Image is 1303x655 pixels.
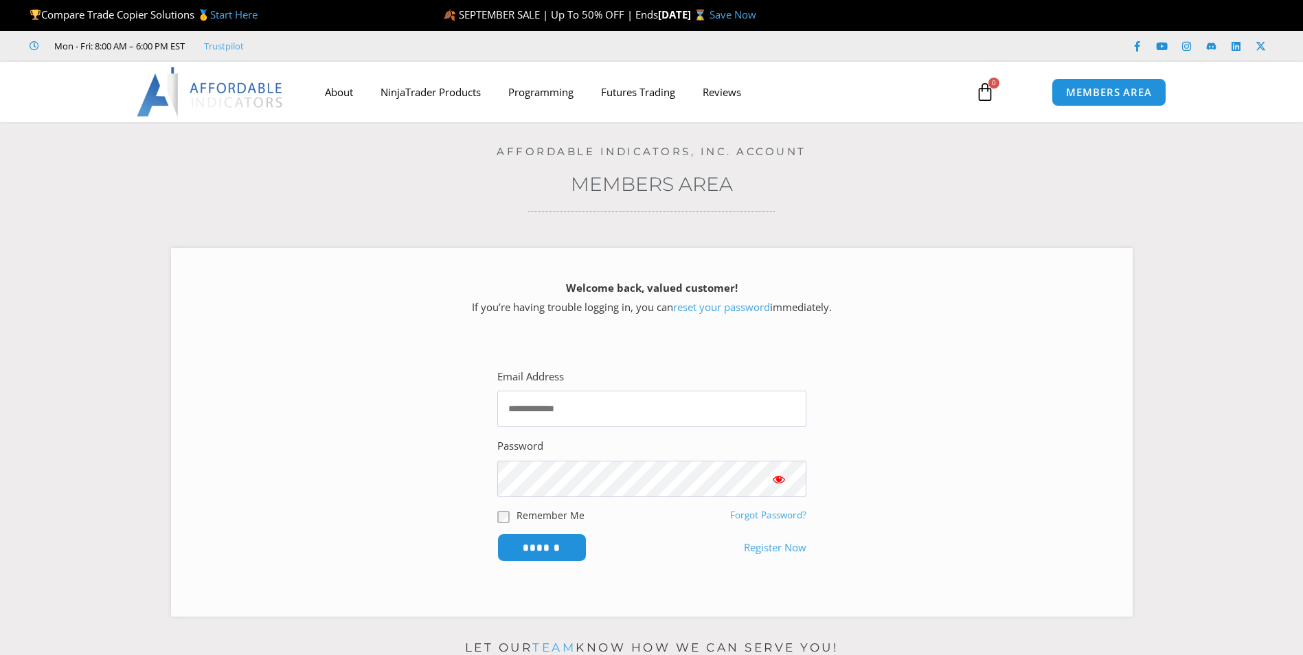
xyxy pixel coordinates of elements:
[744,538,806,558] a: Register Now
[566,281,738,295] strong: Welcome back, valued customer!
[673,300,770,314] a: reset your password
[497,437,543,456] label: Password
[710,8,756,21] a: Save Now
[730,509,806,521] a: Forgot Password?
[210,8,258,21] a: Start Here
[751,461,806,497] button: Show password
[51,38,185,54] span: Mon - Fri: 8:00 AM – 6:00 PM EST
[497,145,806,158] a: Affordable Indicators, Inc. Account
[689,76,755,108] a: Reviews
[30,10,41,20] img: 🏆
[517,508,585,522] label: Remember Me
[532,641,576,654] a: team
[955,72,1015,112] a: 0
[311,76,960,108] nav: Menu
[988,78,999,89] span: 0
[30,8,258,21] span: Compare Trade Copier Solutions 🥇
[1052,78,1166,106] a: MEMBERS AREA
[204,38,244,54] a: Trustpilot
[571,172,733,196] a: Members Area
[658,8,710,21] strong: [DATE] ⌛
[311,76,367,108] a: About
[367,76,495,108] a: NinjaTrader Products
[1066,87,1152,97] span: MEMBERS AREA
[495,76,587,108] a: Programming
[137,67,284,117] img: LogoAI | Affordable Indicators – NinjaTrader
[587,76,689,108] a: Futures Trading
[195,279,1109,317] p: If you’re having trouble logging in, you can immediately.
[497,367,564,387] label: Email Address
[443,8,658,21] span: 🍂 SEPTEMBER SALE | Up To 50% OFF | Ends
